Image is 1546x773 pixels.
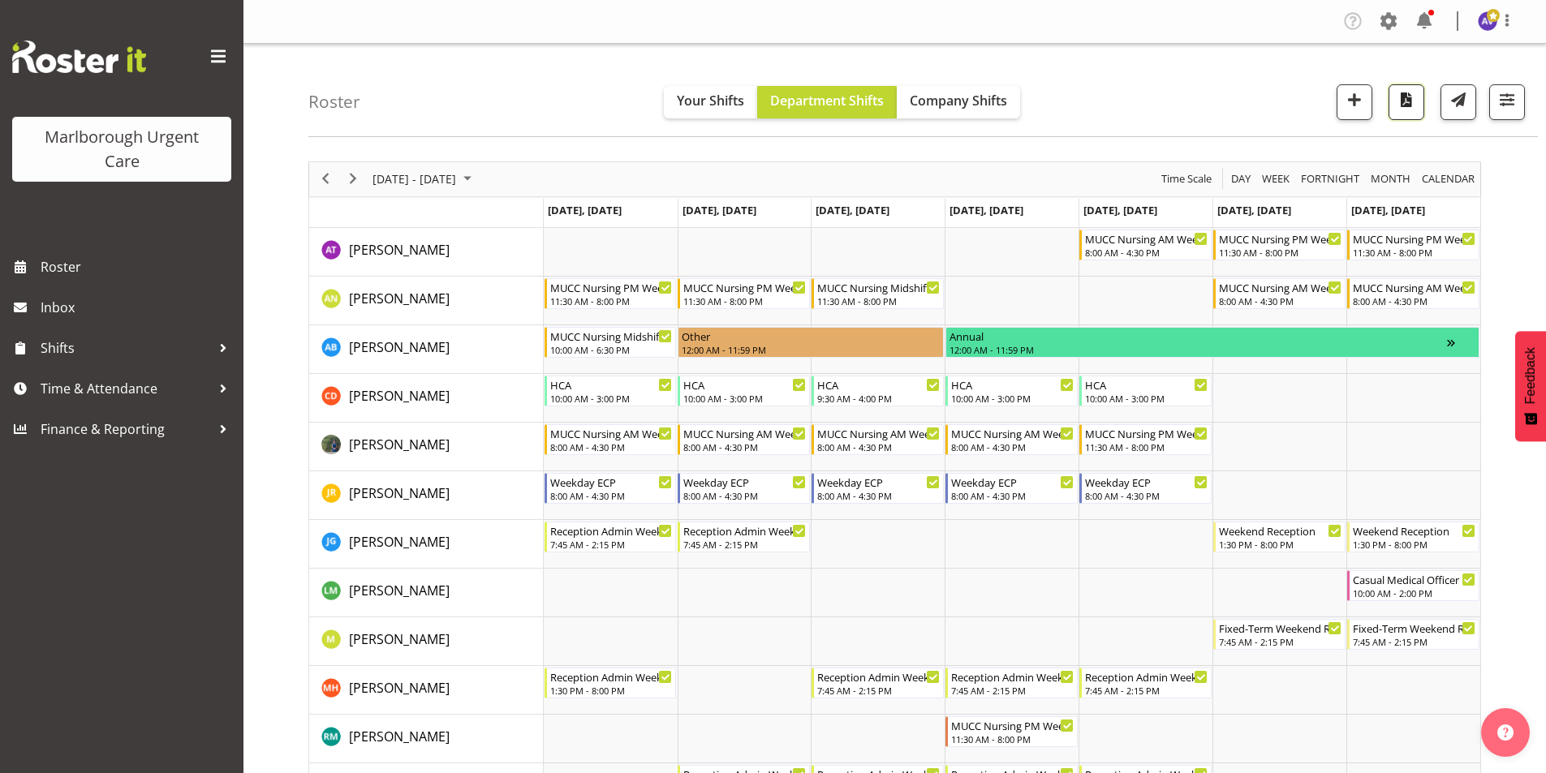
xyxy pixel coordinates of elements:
td: Margret Hall resource [309,666,544,715]
div: Jacinta Rangi"s event - Weekday ECP Begin From Wednesday, October 15, 2025 at 8:00:00 AM GMT+13:0... [812,473,944,504]
span: Roster [41,255,235,279]
a: [PERSON_NAME] [349,678,450,698]
div: 11:30 AM - 8:00 PM [1219,246,1341,259]
div: Andrew Brooks"s event - MUCC Nursing Midshift Begin From Monday, October 13, 2025 at 10:00:00 AM ... [545,327,677,358]
div: Gloria Varghese"s event - MUCC Nursing AM Weekday Begin From Monday, October 13, 2025 at 8:00:00 ... [545,424,677,455]
div: Casual Medical Officer Weekend [1353,571,1475,587]
div: 11:30 AM - 8:00 PM [1353,246,1475,259]
span: [PERSON_NAME] [349,630,450,648]
span: Finance & Reporting [41,417,211,441]
div: Cordelia Davies"s event - HCA Begin From Monday, October 13, 2025 at 10:00:00 AM GMT+13:00 Ends A... [545,376,677,406]
div: 10:00 AM - 2:00 PM [1353,586,1475,599]
div: Reception Admin Weekday AM [817,668,940,685]
span: Inbox [41,295,235,320]
span: [PERSON_NAME] [349,387,450,405]
div: Alysia Newman-Woods"s event - MUCC Nursing AM Weekends Begin From Saturday, October 18, 2025 at 8... [1213,278,1346,309]
div: 8:00 AM - 4:30 PM [951,489,1074,502]
div: Reception Admin Weekday AM [550,522,673,539]
div: Cordelia Davies"s event - HCA Begin From Friday, October 17, 2025 at 10:00:00 AM GMT+13:00 Ends A... [1079,376,1212,406]
button: Time Scale [1159,169,1215,189]
div: 10:00 AM - 3:00 PM [951,392,1074,405]
span: Feedback [1523,347,1538,404]
span: Shifts [41,336,211,360]
div: Margret Hall"s event - Reception Admin Weekday PM Begin From Monday, October 13, 2025 at 1:30:00 ... [545,668,677,698]
div: MUCC Nursing AM Weekends [1219,279,1341,295]
div: 12:00 AM - 11:59 PM [950,343,1447,356]
div: Fixed-Term Weekend Reception [1219,620,1341,636]
a: [PERSON_NAME] [349,386,450,406]
div: HCA [951,376,1074,393]
div: 7:45 AM - 2:15 PM [1085,684,1208,697]
a: [PERSON_NAME] [349,532,450,552]
span: [PERSON_NAME] [349,290,450,307]
span: Time Scale [1160,169,1213,189]
button: Timeline Week [1260,169,1293,189]
div: Margret Hall"s event - Reception Admin Weekday AM Begin From Friday, October 17, 2025 at 7:45:00 ... [1079,668,1212,698]
div: Margret Hall"s event - Reception Admin Weekday AM Begin From Thursday, October 16, 2025 at 7:45:0... [945,668,1078,698]
div: Rachel Murphy"s event - MUCC Nursing PM Weekday Begin From Thursday, October 16, 2025 at 11:30:00... [945,716,1078,747]
div: Andrew Brooks"s event - Annual Begin From Thursday, October 16, 2025 at 12:00:00 AM GMT+13:00 End... [945,327,1479,358]
div: Weekday ECP [683,474,806,490]
div: 8:00 AM - 4:30 PM [951,440,1074,453]
div: 8:00 AM - 4:30 PM [1219,294,1341,307]
div: Weekday ECP [951,474,1074,490]
span: Time & Attendance [41,376,211,401]
div: Reception Admin Weekday PM [550,668,673,685]
div: MUCC Nursing PM Weekday [951,717,1074,733]
span: [PERSON_NAME] [349,436,450,453]
a: [PERSON_NAME] [349,727,450,746]
td: Rachel Murphy resource [309,715,544,763]
a: [PERSON_NAME] [349,337,450,357]
div: Margret Hall"s event - Reception Admin Weekday AM Begin From Wednesday, October 15, 2025 at 7:45:... [812,668,944,698]
button: Company Shifts [897,86,1020,118]
div: 7:45 AM - 2:15 PM [683,538,806,551]
span: Department Shifts [770,92,884,110]
div: MUCC Nursing AM Weekday [683,425,806,441]
a: [PERSON_NAME] [349,581,450,600]
td: Alysia Newman-Woods resource [309,277,544,325]
div: 11:30 AM - 8:00 PM [550,294,673,307]
div: 10:00 AM - 3:00 PM [1085,392,1208,405]
h4: Roster [308,92,360,111]
div: 9:30 AM - 4:00 PM [817,392,940,405]
div: HCA [1085,376,1208,393]
div: Agnes Tyson"s event - MUCC Nursing PM Weekends Begin From Sunday, October 19, 2025 at 11:30:00 AM... [1347,230,1479,260]
span: [DATE] - [DATE] [371,169,458,189]
div: 7:45 AM - 2:15 PM [1219,635,1341,648]
span: Fortnight [1299,169,1361,189]
td: Agnes Tyson resource [309,228,544,277]
div: MUCC Nursing AM Weekday [550,425,673,441]
div: Luqman Mohd Jani"s event - Casual Medical Officer Weekend Begin From Sunday, October 19, 2025 at ... [1347,570,1479,601]
a: [PERSON_NAME] [349,240,450,260]
div: 7:45 AM - 2:15 PM [1353,635,1475,648]
div: 11:30 AM - 8:00 PM [951,732,1074,745]
td: Gloria Varghese resource [309,423,544,471]
div: Agnes Tyson"s event - MUCC Nursing PM Weekends Begin From Saturday, October 18, 2025 at 11:30:00 ... [1213,230,1346,260]
td: Andrew Brooks resource [309,325,544,374]
button: Download a PDF of the roster according to the set date range. [1389,84,1424,120]
button: Feedback - Show survey [1515,331,1546,441]
div: 8:00 AM - 4:30 PM [817,440,940,453]
div: 8:00 AM - 4:30 PM [550,489,673,502]
div: 12:00 AM - 11:59 PM [682,343,940,356]
div: MUCC Nursing AM Weekends [1353,279,1475,295]
div: Reception Admin Weekday AM [1085,668,1208,685]
td: Margie Vuto resource [309,617,544,666]
span: [PERSON_NAME] [349,728,450,745]
td: Josephine Godinez resource [309,520,544,569]
div: Jacinta Rangi"s event - Weekday ECP Begin From Thursday, October 16, 2025 at 8:00:00 AM GMT+13:00... [945,473,1078,504]
span: [DATE], [DATE] [683,203,756,217]
div: MUCC Nursing Midshift [817,279,940,295]
div: HCA [683,376,806,393]
div: 8:00 AM - 4:30 PM [1085,246,1208,259]
div: 1:30 PM - 8:00 PM [1219,538,1341,551]
div: Gloria Varghese"s event - MUCC Nursing AM Weekday Begin From Tuesday, October 14, 2025 at 8:00:00... [678,424,810,455]
div: next period [339,162,367,196]
div: MUCC Nursing PM Weekends [1353,230,1475,247]
div: Alysia Newman-Woods"s event - MUCC Nursing PM Weekday Begin From Monday, October 13, 2025 at 11:3... [545,278,677,309]
div: 8:00 AM - 4:30 PM [1353,294,1475,307]
div: previous period [312,162,339,196]
td: Luqman Mohd Jani resource [309,569,544,617]
div: MUCC Nursing AM Weekday [1085,230,1208,247]
div: Josephine Godinez"s event - Weekend Reception Begin From Saturday, October 18, 2025 at 1:30:00 PM... [1213,522,1346,552]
